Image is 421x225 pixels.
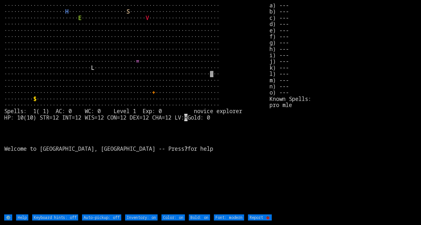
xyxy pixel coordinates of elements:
larn: ··································································· ··················· ·········... [4,2,270,214]
input: Keyboard hints: off [32,214,78,221]
input: Font: modern [214,214,244,221]
input: Inventory: on [125,214,158,221]
font: = [136,58,139,65]
font: + [152,89,155,96]
font: E [78,14,81,22]
font: V [146,14,149,22]
font: H [65,8,69,15]
input: Help [16,214,28,221]
font: $ [33,95,36,103]
stats: a) --- b) --- c) --- d) --- e) --- f) --- g) --- h) --- i) --- j) --- k) --- l) --- m) --- n) ---... [270,2,417,214]
input: Report 🐞 [248,214,272,221]
font: L [91,64,94,71]
input: Color: on [161,214,185,221]
input: Bold: on [189,214,210,221]
input: Auto-pickup: off [82,214,121,221]
mark: H [184,114,188,121]
input: ⚙️ [4,214,12,221]
font: S [126,8,130,15]
b: ? [184,145,188,152]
